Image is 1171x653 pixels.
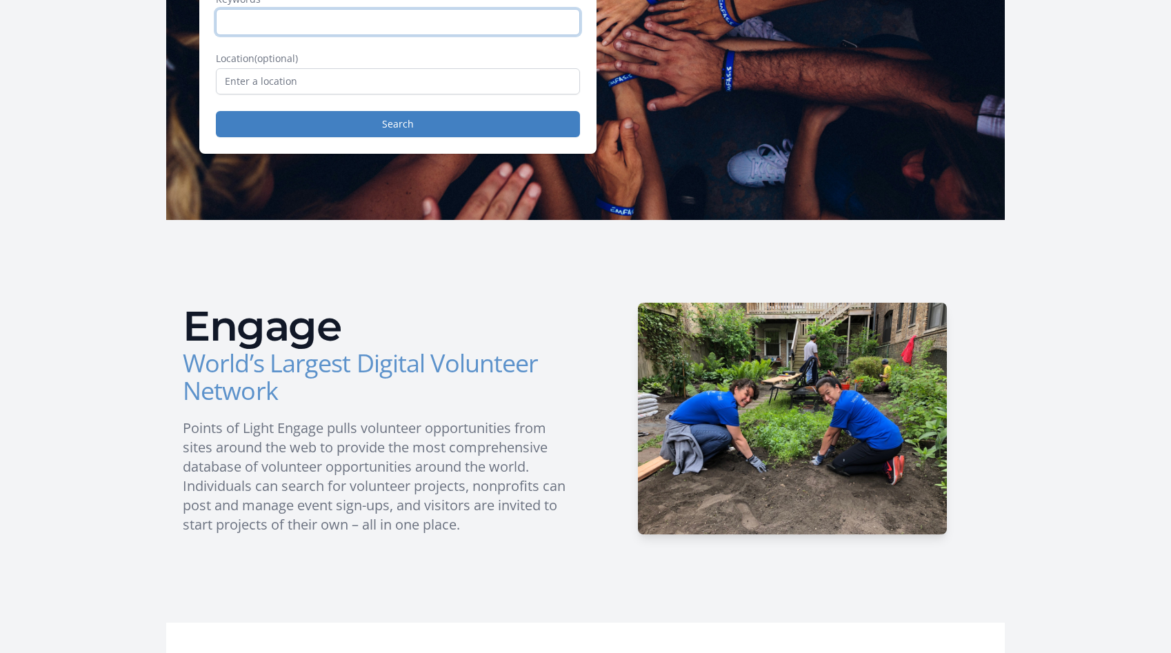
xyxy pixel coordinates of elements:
p: Points of Light Engage pulls volunteer opportunities from sites around the web to provide the mos... [183,419,574,534]
img: HCSC-H_1.JPG [638,303,947,534]
button: Search [216,111,580,137]
h2: Engage [183,305,574,347]
span: (optional) [254,52,298,65]
h3: World’s Largest Digital Volunteer Network [183,350,574,405]
input: Enter a location [216,68,580,94]
label: Location [216,52,580,66]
